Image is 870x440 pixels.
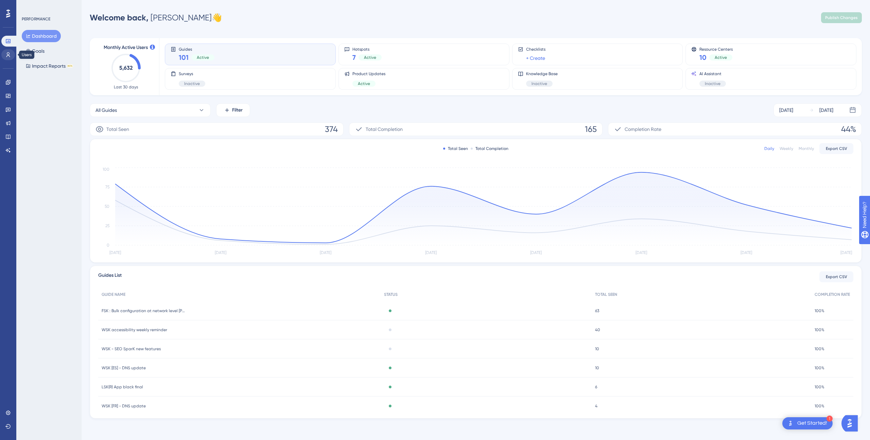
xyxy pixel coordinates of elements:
span: WSK [ES] - DNS update [102,365,146,371]
span: GUIDE NAME [102,292,125,297]
span: All Guides [95,106,117,114]
span: Hotspots [352,47,382,51]
span: FSK : Bulk configuration at network level [POS guide] [102,308,187,314]
button: Dashboard [22,30,61,42]
div: Daily [764,146,774,151]
span: 100% [815,365,824,371]
tspan: [DATE] [109,250,121,255]
div: BETA [67,64,73,68]
span: 100% [815,308,824,314]
div: Total Seen [443,146,468,151]
button: Filter [216,103,250,117]
span: Active [715,55,727,60]
span: 101 [179,53,189,62]
span: Inactive [705,81,720,86]
span: 100% [815,346,824,352]
tspan: [DATE] [425,250,437,255]
span: Active [364,55,376,60]
tspan: 0 [107,243,109,248]
div: Open Get Started! checklist, remaining modules: 1 [782,417,833,429]
img: launcher-image-alternative-text [786,419,795,427]
span: Resource Centers [699,47,733,51]
span: Active [197,55,209,60]
span: Inactive [184,81,200,86]
button: Export CSV [819,271,853,282]
span: Export CSV [826,274,847,280]
span: 6 [595,384,597,390]
tspan: [DATE] [741,250,752,255]
text: 5,632 [119,65,133,71]
div: [DATE] [819,106,833,114]
span: LSK(R) App black final [102,384,143,390]
span: Monthly Active Users [104,44,148,52]
a: + Create [526,54,545,62]
div: PERFORMANCE [22,16,50,22]
div: Weekly [780,146,793,151]
tspan: 50 [105,204,109,209]
span: 100% [815,327,824,333]
span: Total Completion [366,125,403,133]
span: 100% [815,403,824,409]
span: Welcome back, [90,13,149,22]
span: WSK - SEO SparK new features [102,346,161,352]
tspan: [DATE] [215,250,226,255]
div: Total Completion [471,146,508,151]
span: Publish Changes [825,15,858,20]
span: Knowledge Base [526,71,558,77]
tspan: [DATE] [530,250,542,255]
span: Total Seen [106,125,129,133]
span: Inactive [532,81,547,86]
span: 100% [815,384,824,390]
span: 40 [595,327,600,333]
span: TOTAL SEEN [595,292,617,297]
tspan: 25 [105,223,109,228]
span: Need Help? [16,2,42,10]
div: Get Started! [797,420,827,427]
tspan: [DATE] [320,250,331,255]
span: Export CSV [826,146,847,151]
span: WSK [FR] - DNS update [102,403,146,409]
span: WSK accessibility weekly reminder [102,327,167,333]
button: Export CSV [819,143,853,154]
span: 4 [595,403,597,409]
div: [DATE] [779,106,793,114]
span: Checklists [526,47,545,52]
div: Monthly [799,146,814,151]
tspan: 75 [105,185,109,189]
button: Goals [22,45,49,57]
span: Surveys [179,71,205,77]
span: 44% [841,124,856,135]
span: 374 [325,124,338,135]
button: Impact ReportsBETA [22,60,77,72]
span: Filter [232,106,243,114]
span: 10 [595,365,599,371]
span: Product Updates [352,71,385,77]
span: 10 [595,346,599,352]
button: Publish Changes [821,12,862,23]
iframe: UserGuiding AI Assistant Launcher [841,413,862,434]
span: Guides [179,47,214,51]
span: Active [358,81,370,86]
span: Completion Rate [625,125,661,133]
div: 1 [826,416,833,422]
tspan: [DATE] [840,250,852,255]
span: COMPLETION RATE [815,292,850,297]
button: All Guides [90,103,211,117]
span: 63 [595,308,599,314]
div: [PERSON_NAME] 👋 [90,12,222,23]
span: Last 30 days [114,84,138,90]
tspan: 100 [103,167,109,172]
tspan: [DATE] [636,250,647,255]
span: 7 [352,53,356,62]
span: 165 [585,124,597,135]
span: AI Assistant [699,71,726,77]
span: Guides List [98,271,122,282]
span: STATUS [384,292,398,297]
span: 10 [699,53,707,62]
